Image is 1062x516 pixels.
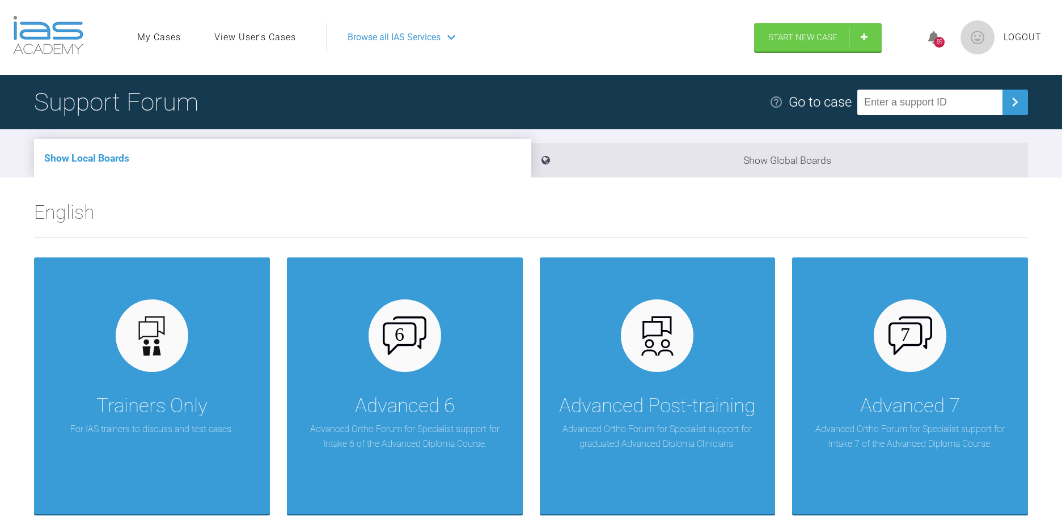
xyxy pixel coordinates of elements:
[557,422,759,451] p: Advanced Ortho Forum for Specialist support for graduated Advanced Diploma Clinicians.
[809,422,1011,451] p: Advanced Ortho Forum for Specialist support for Intake 7 of the Advanced Diploma Course.
[348,30,441,45] span: Browse all IAS Services
[137,30,181,45] a: My Cases
[636,314,679,358] img: advanced.73cea251.svg
[857,90,1002,115] input: Enter a support ID
[383,316,426,355] img: advanced-6.cf6970cb.svg
[214,30,296,45] a: View User's Cases
[13,16,83,54] img: logo-light.3e3ef733.png
[540,257,776,514] a: Advanced Post-trainingAdvanced Ortho Forum for Specialist support for graduated Advanced Diploma ...
[70,422,233,437] p: For IAS trainers to discuss and test cases.
[34,197,1028,238] h2: English
[559,390,755,422] div: Advanced Post-training
[287,257,523,514] a: Advanced 6Advanced Ortho Forum for Specialist support for Intake 6 of the Advanced Diploma Course.
[754,23,882,52] a: Start New Case
[768,32,837,43] span: Start New Case
[860,390,960,422] div: Advanced 7
[355,390,455,422] div: Advanced 6
[531,143,1029,177] li: Show Global Boards
[34,257,270,514] a: Trainers OnlyFor IAS trainers to discuss and test cases.
[1006,93,1024,111] img: chevronRight.28bd32b0.svg
[789,91,852,113] div: Go to case
[792,257,1028,514] a: Advanced 7Advanced Ortho Forum for Specialist support for Intake 7 of the Advanced Diploma Course.
[888,316,932,355] img: advanced-7.aa0834c3.svg
[769,95,783,109] img: help.e70b9f3d.svg
[934,37,945,48] div: 89
[34,82,198,122] h1: Support Forum
[96,390,208,422] div: Trainers Only
[1004,30,1042,45] a: Logout
[130,314,174,358] img: default.3be3f38f.svg
[304,422,506,451] p: Advanced Ortho Forum for Specialist support for Intake 6 of the Advanced Diploma Course.
[961,20,995,54] img: profile.png
[34,139,531,177] li: Show Local Boards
